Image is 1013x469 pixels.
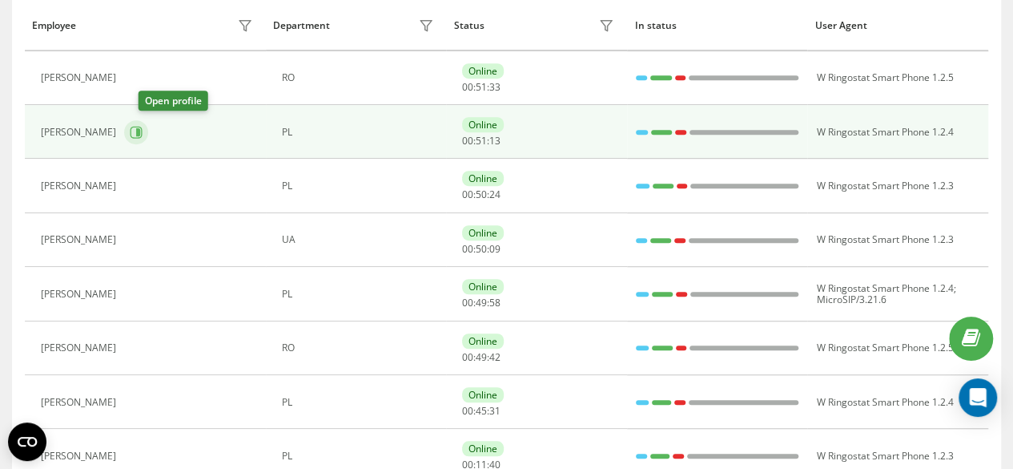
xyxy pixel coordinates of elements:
span: 50 [476,188,487,201]
div: PL [282,127,438,138]
div: Online [462,225,504,241]
div: [PERSON_NAME] [41,234,120,245]
span: 51 [476,80,487,94]
div: Department [273,20,330,31]
span: W Ringostat Smart Phone 1.2.4 [816,125,953,139]
span: 00 [462,242,473,256]
div: PL [282,180,438,192]
div: PL [282,397,438,408]
div: [PERSON_NAME] [41,127,120,138]
div: RO [282,72,438,83]
div: Online [462,387,504,402]
span: W Ringostat Smart Phone 1.2.3 [816,449,953,463]
div: [PERSON_NAME] [41,180,120,192]
span: 45 [476,404,487,418]
span: 00 [462,134,473,148]
span: W Ringostat Smart Phone 1.2.5 [816,341,953,354]
div: Online [462,171,504,186]
span: 24 [489,188,500,201]
span: W Ringostat Smart Phone 1.2.5 [816,71,953,84]
div: In status [634,20,800,31]
div: [PERSON_NAME] [41,342,120,354]
span: 00 [462,350,473,364]
div: Online [462,279,504,294]
div: [PERSON_NAME] [41,397,120,408]
div: Online [462,117,504,132]
div: : : [462,297,500,309]
div: PL [282,289,438,300]
span: 00 [462,404,473,418]
div: : : [462,352,500,363]
span: 49 [476,350,487,364]
span: 51 [476,134,487,148]
span: 33 [489,80,500,94]
span: 50 [476,242,487,256]
div: [PERSON_NAME] [41,289,120,300]
span: 00 [462,80,473,94]
div: PL [282,451,438,462]
span: 00 [462,296,473,309]
div: Open profile [139,91,208,111]
div: : : [462,406,500,417]
div: : : [462,244,500,255]
div: : : [462,135,500,147]
span: 31 [489,404,500,418]
span: W Ringostat Smart Phone 1.2.3 [816,232,953,246]
div: Online [462,63,504,79]
span: 42 [489,350,500,364]
div: [PERSON_NAME] [41,72,120,83]
div: Online [462,334,504,349]
button: Open CMP widget [8,423,46,461]
div: Online [462,441,504,456]
div: UA [282,234,438,245]
span: MicroSIP/3.21.6 [816,293,886,306]
div: Status [454,20,484,31]
div: User Agent [815,20,981,31]
span: 09 [489,242,500,256]
span: W Ringostat Smart Phone 1.2.4 [816,281,953,295]
div: : : [462,82,500,93]
div: Open Intercom Messenger [959,378,997,417]
span: 13 [489,134,500,148]
div: RO [282,342,438,354]
span: W Ringostat Smart Phone 1.2.4 [816,395,953,409]
span: W Ringostat Smart Phone 1.2.3 [816,179,953,192]
span: 58 [489,296,500,309]
div: Employee [32,20,76,31]
div: [PERSON_NAME] [41,451,120,462]
span: 49 [476,296,487,309]
span: 00 [462,188,473,201]
div: : : [462,189,500,200]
